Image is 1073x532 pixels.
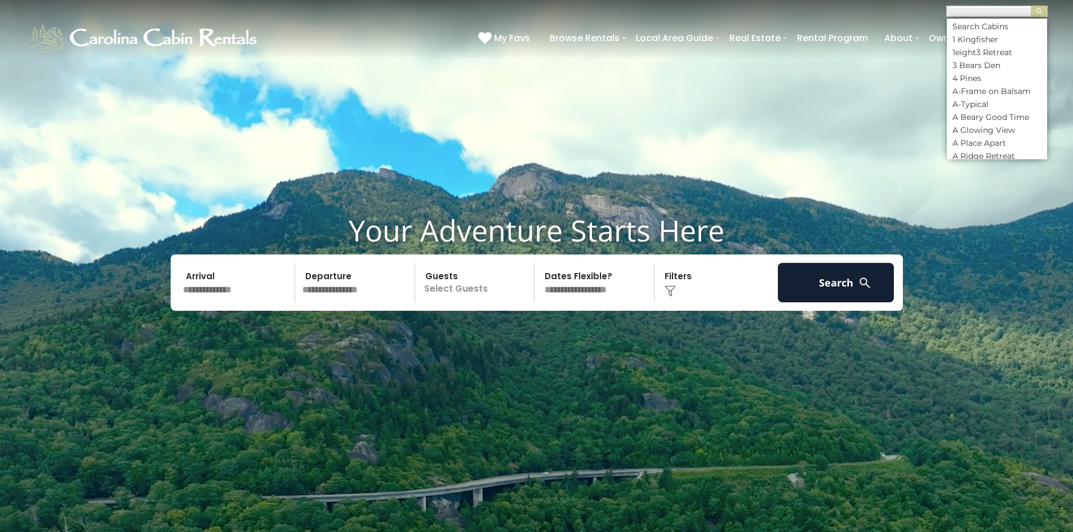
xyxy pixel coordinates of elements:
button: Search [778,263,894,302]
a: About [879,28,918,48]
a: Rental Program [791,28,874,48]
li: A-Frame on Balsam [947,86,1047,96]
li: A Beary Good Time [947,112,1047,122]
li: 1eight3 Retreat [947,47,1047,57]
span: My Favs [494,31,530,45]
a: Real Estate [724,28,786,48]
li: A Glowing View [947,125,1047,135]
h1: Your Adventure Starts Here [8,213,1065,248]
li: 3 Bears Den [947,60,1047,70]
img: White-1-1-2.png [28,21,262,55]
p: Select Guests [418,263,535,302]
li: Search Cabins [947,21,1047,32]
li: 1 Kingfisher [947,34,1047,44]
li: A Ridge Retreat [947,151,1047,161]
img: search-regular-white.png [858,276,872,290]
img: filter--v1.png [665,285,676,297]
a: Owner Login [923,28,990,48]
li: A-Typical [947,99,1047,109]
a: Local Area Guide [630,28,719,48]
a: My Favs [478,31,533,46]
a: Browse Rentals [544,28,625,48]
li: 4 Pines [947,73,1047,83]
li: A Place Apart [947,138,1047,148]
